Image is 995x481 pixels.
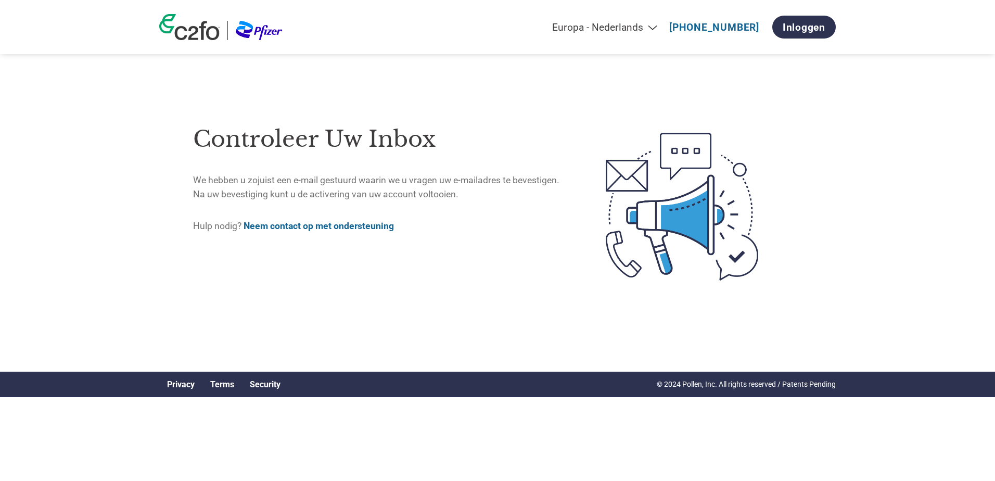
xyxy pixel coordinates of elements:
a: Inloggen [772,16,836,39]
h1: Controleer uw inbox [193,122,562,156]
a: Terms [210,379,234,389]
img: c2fo logo [159,14,220,40]
p: We hebben u zojuist een e-mail gestuurd waarin we u vragen uw e-mailadres te bevestigen. Na uw be... [193,173,562,201]
p: Hulp nodig? [193,219,562,233]
a: [PHONE_NUMBER] [669,21,759,33]
p: © 2024 Pollen, Inc. All rights reserved / Patents Pending [657,379,836,390]
img: open-email [562,114,802,299]
a: Neem contact op met ondersteuning [244,221,394,231]
a: Security [250,379,280,389]
img: Pfizer [236,21,283,40]
a: Privacy [167,379,195,389]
